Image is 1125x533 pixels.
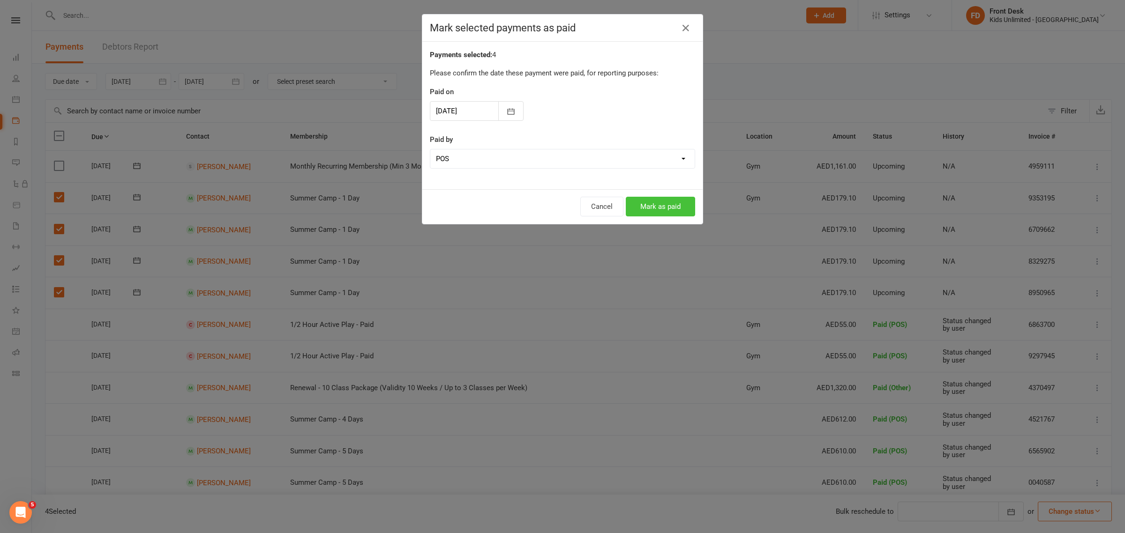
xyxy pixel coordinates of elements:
[29,501,36,509] span: 5
[430,67,695,79] p: Please confirm the date these payment were paid, for reporting purposes:
[626,197,695,216] button: Mark as paid
[430,49,695,60] div: 4
[430,134,453,145] label: Paid by
[580,197,623,216] button: Cancel
[678,21,693,36] button: Close
[9,501,32,524] iframe: Intercom live chat
[430,86,454,97] label: Paid on
[430,22,695,34] h4: Mark selected payments as paid
[430,51,492,59] strong: Payments selected:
